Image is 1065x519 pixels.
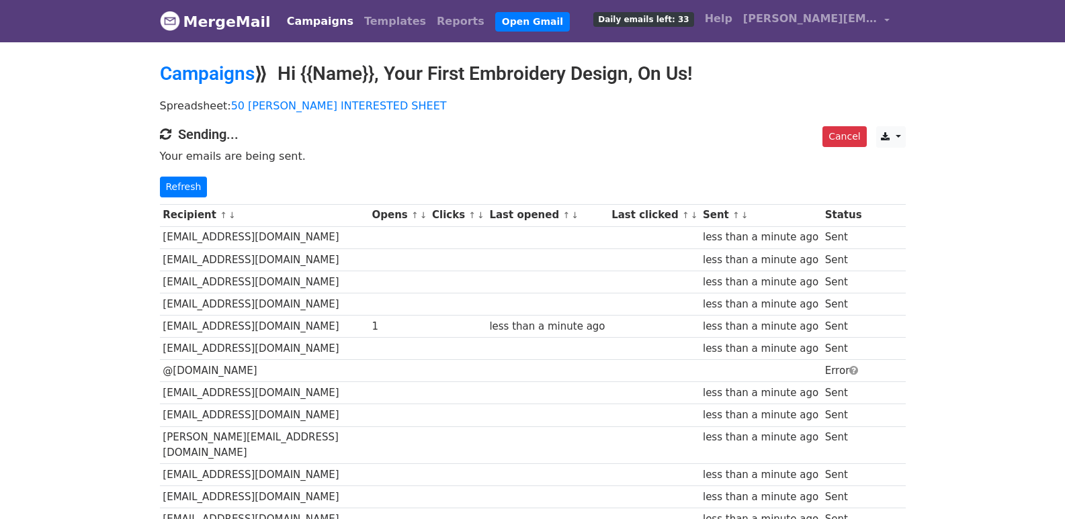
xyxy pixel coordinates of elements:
a: [PERSON_NAME][EMAIL_ADDRESS][DOMAIN_NAME] [738,5,895,37]
div: less than a minute ago [703,430,818,445]
td: Sent [822,226,865,248]
a: 50 [PERSON_NAME] INTERESTED SHEET [231,99,447,112]
td: [EMAIL_ADDRESS][DOMAIN_NAME] [160,382,369,404]
div: less than a minute ago [703,408,818,423]
td: Sent [822,486,865,508]
td: [EMAIL_ADDRESS][DOMAIN_NAME] [160,338,369,360]
td: [PERSON_NAME][EMAIL_ADDRESS][DOMAIN_NAME] [160,426,369,464]
a: Templates [359,8,431,35]
iframe: Chat Widget [998,455,1065,519]
th: Opens [369,204,429,226]
a: Daily emails left: 33 [588,5,699,32]
span: [PERSON_NAME][EMAIL_ADDRESS][DOMAIN_NAME] [743,11,878,27]
div: less than a minute ago [703,385,818,401]
td: Sent [822,293,865,315]
p: Your emails are being sent. [160,149,906,163]
td: [EMAIL_ADDRESS][DOMAIN_NAME] [160,293,369,315]
td: Sent [822,338,865,360]
a: Help [699,5,738,32]
span: Daily emails left: 33 [593,12,693,27]
a: ↑ [562,210,570,220]
a: Open Gmail [495,12,570,32]
div: less than a minute ago [703,252,818,268]
td: @[DOMAIN_NAME] [160,360,369,382]
div: less than a minute ago [703,319,818,334]
div: less than a minute ago [703,230,818,245]
a: ↓ [691,210,698,220]
a: ↑ [468,210,476,220]
h2: ⟫ Hi {{Name}}, Your First Embroidery Design, On Us! [160,62,906,85]
th: Last opened [486,204,609,226]
h4: Sending... [160,126,906,142]
th: Status [822,204,865,226]
a: MergeMail [160,7,271,36]
td: Sent [822,464,865,486]
td: Sent [822,382,865,404]
a: ↓ [741,210,749,220]
a: ↓ [477,210,484,220]
td: [EMAIL_ADDRESS][DOMAIN_NAME] [160,316,369,338]
a: Cancel [822,126,866,147]
td: [EMAIL_ADDRESS][DOMAIN_NAME] [160,404,369,426]
div: less than a minute ago [703,341,818,357]
div: less than a minute ago [703,467,818,483]
td: [EMAIL_ADDRESS][DOMAIN_NAME] [160,486,369,508]
td: [EMAIL_ADDRESS][DOMAIN_NAME] [160,226,369,248]
a: ↑ [411,210,419,220]
div: 1 [372,319,425,334]
td: Sent [822,271,865,293]
a: ↑ [220,210,227,220]
div: less than a minute ago [703,297,818,312]
td: Sent [822,316,865,338]
th: Recipient [160,204,369,226]
td: Sent [822,248,865,271]
a: Refresh [160,177,208,197]
a: ↓ [571,210,579,220]
a: ↑ [682,210,689,220]
div: less than a minute ago [703,275,818,290]
th: Last clicked [608,204,699,226]
div: less than a minute ago [703,489,818,505]
th: Sent [699,204,822,226]
a: Campaigns [160,62,255,85]
img: MergeMail logo [160,11,180,31]
th: Clicks [429,204,486,226]
td: [EMAIL_ADDRESS][DOMAIN_NAME] [160,464,369,486]
td: Sent [822,404,865,426]
td: [EMAIL_ADDRESS][DOMAIN_NAME] [160,271,369,293]
td: Sent [822,426,865,464]
a: ↑ [732,210,740,220]
div: less than a minute ago [489,319,605,334]
a: Campaigns [282,8,359,35]
td: Error [822,360,865,382]
td: [EMAIL_ADDRESS][DOMAIN_NAME] [160,248,369,271]
a: ↓ [228,210,236,220]
p: Spreadsheet: [160,99,906,113]
a: ↓ [420,210,427,220]
a: Reports [431,8,490,35]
